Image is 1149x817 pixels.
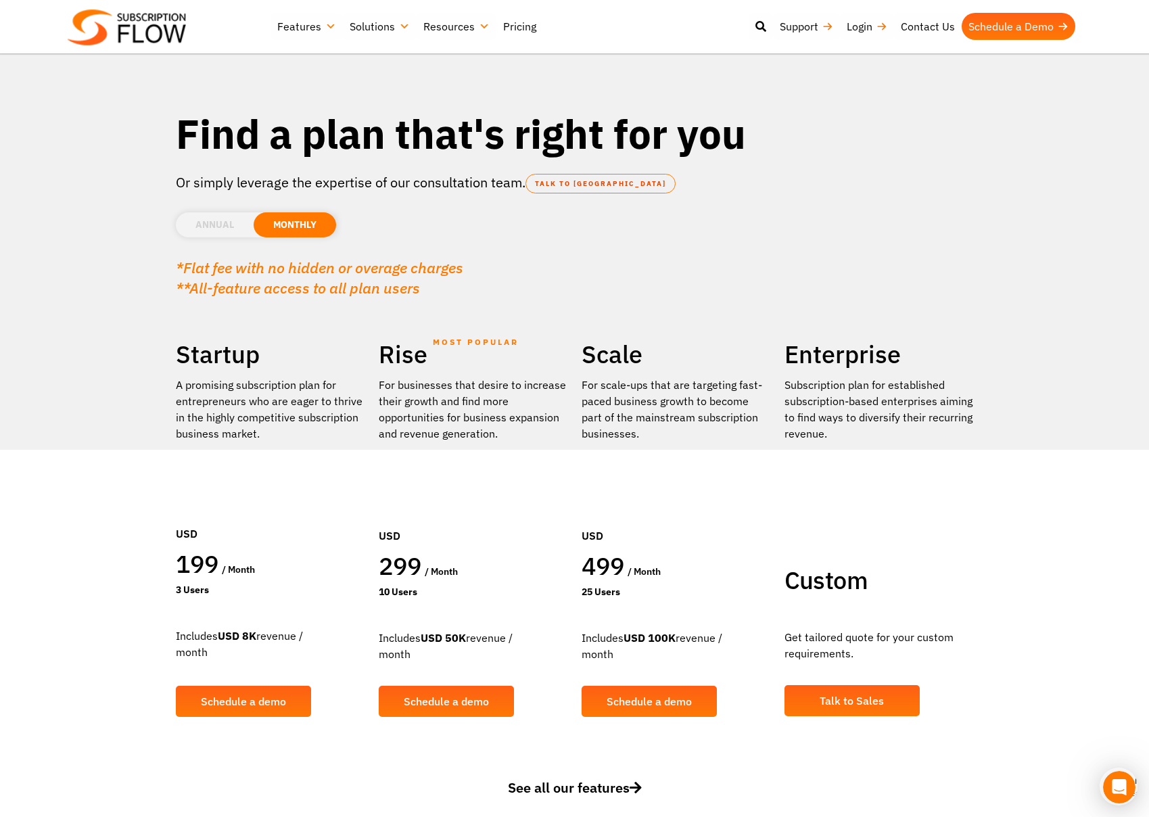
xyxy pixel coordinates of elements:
div: USD [582,487,771,551]
a: Schedule a demo [582,686,717,717]
a: TALK TO [GEOGRAPHIC_DATA] [525,174,676,193]
a: Schedule a demo [379,686,514,717]
a: Schedule a Demo [962,13,1075,40]
iframe: Intercom live chat [1103,771,1135,803]
strong: USD [421,631,442,645]
p: Or simply leverage the expertise of our consultation team. [176,172,974,193]
p: A promising subscription plan for entrepreneurs who are eager to thrive in the highly competitive... [176,377,365,442]
div: For scale-ups that are targeting fast-paced business growth to become part of the mainstream subs... [582,377,771,442]
a: Support [773,13,840,40]
a: Solutions [343,13,417,40]
span: MOST POPULAR [433,327,519,358]
em: **All-feature access to all plan users [176,278,420,298]
li: ANNUAL [176,212,254,237]
span: See all our features [508,778,642,797]
span: / month [222,563,255,576]
img: Subscriptionflow [68,9,186,45]
span: Schedule a demo [404,696,489,707]
div: USD [176,485,365,548]
a: Schedule a demo [176,686,311,717]
a: Features [271,13,343,40]
h2: Startup [176,339,365,370]
div: Includes revenue / month [176,607,365,677]
li: MONTHLY [254,212,336,237]
span: Schedule a demo [201,696,286,707]
div: Need help? [14,11,202,22]
div: Includes revenue / month [379,609,568,679]
div: Get tailored quote for your custom requirements. [784,609,974,678]
div: Open Intercom Messenger [5,5,242,43]
a: Contact Us [894,13,962,40]
iframe: Intercom live chat discovery launcher [1100,768,1138,806]
a: Talk to Sales [784,685,920,716]
div: 10 Users [379,585,568,599]
span: / month [628,565,661,578]
a: Login [840,13,894,40]
div: The team will reply as soon as they can [14,22,202,37]
h1: Find a plan that's right for you [176,108,974,159]
span: 299 [379,550,422,582]
strong: USD 8K [218,629,256,643]
strong: 50K [445,631,466,645]
a: Pricing [496,13,543,40]
span: 499 [582,550,625,582]
span: 199 [176,548,219,580]
a: Resources [417,13,496,40]
span: Schedule a demo [607,696,692,707]
em: *Flat fee with no hidden or overage charges [176,258,463,277]
span: Custom [784,564,868,596]
h2: Enterprise [784,339,974,370]
div: USD [379,487,568,551]
span: / month [425,565,458,578]
strong: USD 100K [624,631,676,645]
div: 3 Users [176,583,365,597]
p: Subscription plan for established subscription-based enterprises aiming to find ways to diversify... [784,377,974,442]
div: 25 Users [582,585,771,599]
h2: Rise [379,339,568,370]
h2: Scale [582,339,771,370]
div: For businesses that desire to increase their growth and find more opportunities for business expa... [379,377,568,442]
div: Includes revenue / month [582,609,771,679]
span: Talk to Sales [820,695,884,706]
